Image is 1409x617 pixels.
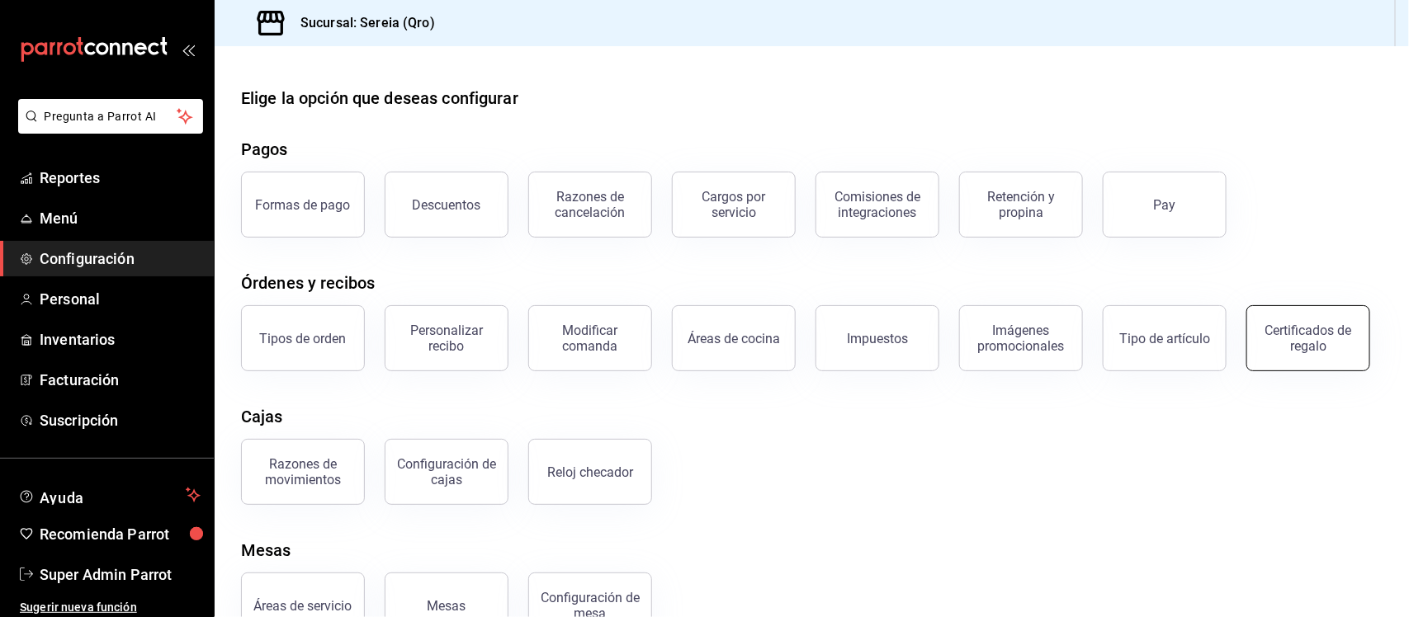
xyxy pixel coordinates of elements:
button: Tipo de artículo [1103,305,1227,371]
div: Personalizar recibo [395,323,498,354]
div: Configuración de cajas [395,456,498,487]
div: Comisiones de integraciones [826,189,929,220]
div: Impuestos [847,331,908,346]
button: Formas de pago [241,172,365,238]
span: Menú [40,207,201,229]
button: Reloj checador [528,439,652,505]
span: Suscripción [40,409,201,431]
div: Mesas [428,598,466,614]
button: Pregunta a Parrot AI [18,99,203,134]
button: Pay [1103,172,1227,238]
button: Áreas de cocina [672,305,796,371]
h3: Sucursal: Sereia (Qro) [287,13,435,33]
div: Tipo de artículo [1119,331,1210,346]
div: Razones de movimientos [252,456,354,487]
div: Áreas de servicio [254,598,352,614]
span: Recomienda Parrot [40,523,201,545]
div: Tipos de orden [260,331,347,346]
div: Retención y propina [970,189,1072,220]
span: Sugerir nueva función [20,599,201,616]
span: Configuración [40,247,201,270]
button: Razones de movimientos [241,439,365,505]
button: Tipos de orden [241,305,365,371]
button: Cargos por servicio [672,172,796,238]
div: Reloj checador [547,464,633,480]
div: Cajas [241,404,283,429]
div: Mesas [241,538,291,563]
a: Pregunta a Parrot AI [12,120,203,137]
span: Ayuda [40,485,179,505]
button: Modificar comanda [528,305,652,371]
div: Formas de pago [256,197,351,213]
button: Impuestos [816,305,939,371]
button: Certificados de regalo [1246,305,1370,371]
button: Configuración de cajas [385,439,508,505]
button: Retención y propina [959,172,1083,238]
div: Cargos por servicio [683,189,785,220]
div: Áreas de cocina [688,331,780,346]
div: Modificar comanda [539,323,641,354]
span: Reportes [40,167,201,189]
button: Comisiones de integraciones [816,172,939,238]
div: Razones de cancelación [539,189,641,220]
div: Órdenes y recibos [241,271,375,295]
div: Certificados de regalo [1257,323,1359,354]
button: Imágenes promocionales [959,305,1083,371]
span: Personal [40,288,201,310]
div: Pagos [241,137,288,162]
span: Facturación [40,369,201,391]
div: Elige la opción que deseas configurar [241,86,518,111]
div: Pay [1154,197,1176,213]
button: Razones de cancelación [528,172,652,238]
button: Personalizar recibo [385,305,508,371]
div: Descuentos [413,197,481,213]
span: Super Admin Parrot [40,563,201,586]
button: open_drawer_menu [182,43,195,56]
span: Inventarios [40,328,201,351]
button: Descuentos [385,172,508,238]
div: Imágenes promocionales [970,323,1072,354]
span: Pregunta a Parrot AI [45,108,177,125]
